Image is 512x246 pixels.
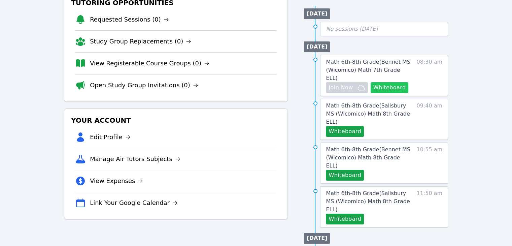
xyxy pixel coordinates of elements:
span: Math 6th-8th Grade ( Bennet MS (Wicomico) Math 8th Grade ELL ) [326,146,410,169]
span: Math 6th-8th Grade ( Salisbury MS (Wicomico) Math 8th Grade ELL ) [326,190,410,213]
span: Math 6th-8th Grade ( Salisbury MS (Wicomico) Math 8th Grade ELL ) [326,102,410,125]
span: 10:55 am [416,146,442,181]
a: View Registerable Course Groups (0) [90,59,209,68]
a: Math 6th-8th Grade(Salisbury MS (Wicomico) Math 8th Grade ELL) [326,102,413,126]
a: Math 6th-8th Grade(Bennet MS (Wicomico) Math 8th Grade ELL) [326,146,413,170]
a: Open Study Group Invitations (0) [90,81,198,90]
button: Whiteboard [326,170,364,181]
span: 11:50 am [416,189,442,224]
button: Whiteboard [326,214,364,224]
a: Requested Sessions (0) [90,15,169,24]
li: [DATE] [304,41,330,52]
li: [DATE] [304,8,330,19]
span: Math 6th-8th Grade ( Bennet MS (Wicomico) Math 7th Grade ELL ) [326,59,410,81]
li: [DATE] [304,233,330,244]
a: Manage Air Tutors Subjects [90,154,180,164]
span: 09:40 am [416,102,442,137]
a: Math 6th-8th Grade(Bennet MS (Wicomico) Math 7th Grade ELL) [326,58,413,82]
a: Link Your Google Calendar [90,198,178,208]
h3: Your Account [70,114,282,126]
a: View Expenses [90,176,143,186]
a: Edit Profile [90,132,131,142]
button: Join Now [326,82,368,93]
span: No sessions [DATE] [326,26,378,32]
span: 08:30 am [416,58,442,93]
button: Whiteboard [371,82,409,93]
span: Join Now [329,84,353,92]
a: Math 6th-8th Grade(Salisbury MS (Wicomico) Math 8th Grade ELL) [326,189,413,214]
button: Whiteboard [326,126,364,137]
a: Study Group Replacements (0) [90,37,191,46]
